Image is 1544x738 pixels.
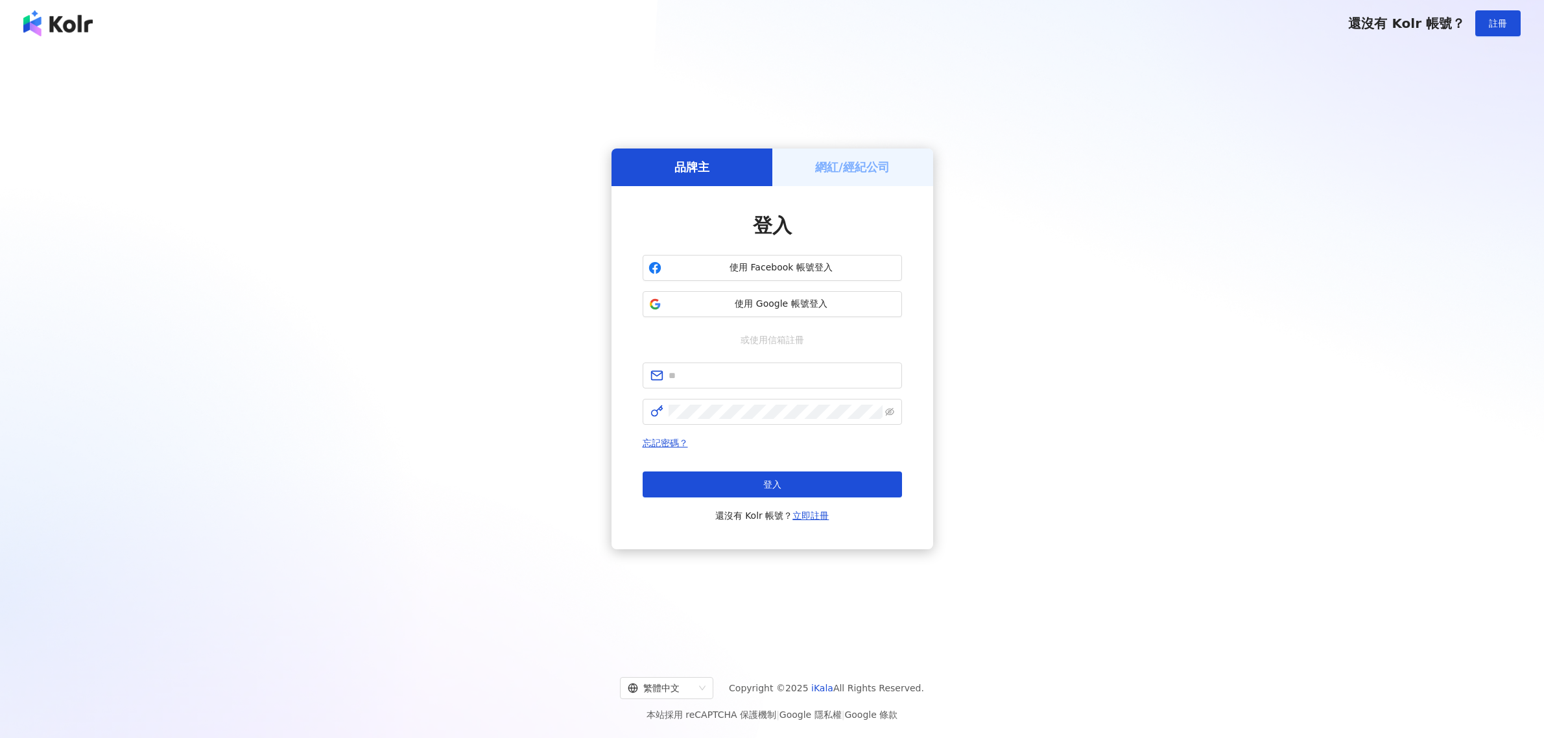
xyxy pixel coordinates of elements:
span: 登入 [763,479,781,490]
button: 註冊 [1475,10,1521,36]
div: 繁體中文 [628,678,694,698]
a: 立即註冊 [792,510,829,521]
button: 登入 [643,471,902,497]
a: iKala [811,683,833,693]
span: | [776,709,779,720]
button: 使用 Google 帳號登入 [643,291,902,317]
span: 使用 Google 帳號登入 [667,298,896,311]
a: 忘記密碼？ [643,438,688,448]
span: 登入 [753,214,792,237]
a: Google 隱私權 [779,709,842,720]
h5: 網紅/經紀公司 [815,159,890,175]
img: logo [23,10,93,36]
button: 使用 Facebook 帳號登入 [643,255,902,281]
span: | [842,709,845,720]
h5: 品牌主 [674,159,709,175]
span: Copyright © 2025 All Rights Reserved. [729,680,924,696]
span: eye-invisible [885,407,894,416]
span: 使用 Facebook 帳號登入 [667,261,896,274]
span: 或使用信箱註冊 [731,333,813,347]
span: 還沒有 Kolr 帳號？ [1348,16,1465,31]
span: 還沒有 Kolr 帳號？ [715,508,829,523]
a: Google 條款 [844,709,897,720]
span: 本站採用 reCAPTCHA 保護機制 [647,707,897,722]
span: 註冊 [1489,18,1507,29]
